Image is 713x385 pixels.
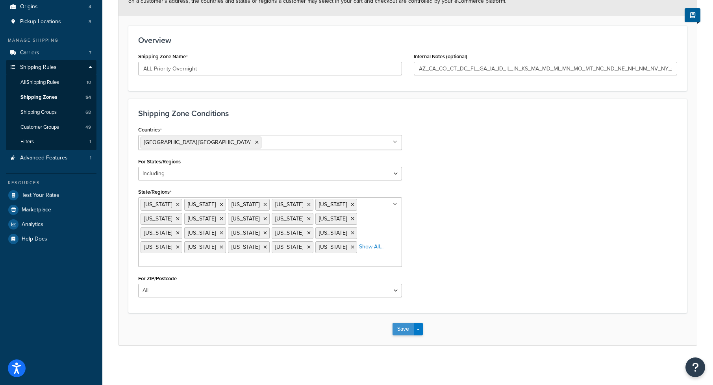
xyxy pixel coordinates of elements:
span: Analytics [22,221,43,228]
button: Open Resource Center [685,357,705,377]
span: Origins [20,4,38,10]
li: Filters [6,135,96,149]
div: Manage Shipping [6,37,96,44]
a: Customer Groups49 [6,120,96,135]
label: For ZIP/Postcode [138,276,177,281]
span: Pickup Locations [20,19,61,25]
span: [US_STATE] [188,215,216,223]
div: Resources [6,180,96,186]
span: Test Your Rates [22,192,59,199]
span: 54 [85,94,91,101]
span: [US_STATE] [231,229,259,237]
span: [US_STATE] [319,215,347,223]
span: [US_STATE] [275,200,303,209]
span: 10 [87,79,91,86]
span: Shipping Rules [20,64,57,71]
span: [US_STATE] [144,215,172,223]
a: Analytics [6,217,96,231]
a: Filters1 [6,135,96,149]
a: Shipping Zones54 [6,90,96,105]
span: Filters [20,139,34,145]
label: For States/Regions [138,159,181,165]
span: [US_STATE] [275,229,303,237]
span: Shipping Groups [20,109,57,116]
label: Shipping Zone Name [138,54,188,60]
li: Shipping Groups [6,105,96,120]
span: Help Docs [22,236,47,242]
span: 68 [85,109,91,116]
h3: Overview [138,36,677,44]
span: [US_STATE] [319,229,347,237]
label: State/Regions [138,189,172,195]
span: [US_STATE] [319,200,347,209]
a: Advanced Features1 [6,151,96,165]
span: [US_STATE] [231,243,259,251]
span: [US_STATE] [144,229,172,237]
li: Advanced Features [6,151,96,165]
span: [US_STATE] [231,200,259,209]
a: AllShipping Rules10 [6,75,96,90]
span: 49 [85,124,91,131]
a: Pickup Locations3 [6,15,96,29]
li: Pickup Locations [6,15,96,29]
span: All Shipping Rules [20,79,59,86]
a: Marketplace [6,203,96,217]
a: Help Docs [6,232,96,246]
span: [US_STATE] [319,243,347,251]
a: Carriers7 [6,46,96,60]
label: Internal Notes (optional) [414,54,467,59]
a: Shipping Groups68 [6,105,96,120]
h3: Shipping Zone Conditions [138,109,677,118]
span: [US_STATE] [144,200,172,209]
a: Show All... [359,243,383,251]
span: [US_STATE] [188,243,216,251]
span: Marketplace [22,207,51,213]
li: Shipping Rules [6,60,96,150]
span: [GEOGRAPHIC_DATA] [GEOGRAPHIC_DATA] [144,138,251,146]
span: Carriers [20,50,39,56]
li: Carriers [6,46,96,60]
span: 7 [89,50,91,56]
span: [US_STATE] [231,215,259,223]
span: [US_STATE] [188,200,216,209]
li: Customer Groups [6,120,96,135]
span: 1 [90,155,91,161]
span: Customer Groups [20,124,59,131]
span: 3 [89,19,91,25]
span: [US_STATE] [144,243,172,251]
span: Shipping Zones [20,94,57,101]
span: [US_STATE] [275,243,303,251]
button: Save [393,323,414,335]
a: Shipping Rules [6,60,96,75]
span: [US_STATE] [275,215,303,223]
a: Test Your Rates [6,188,96,202]
span: 4 [89,4,91,10]
span: Advanced Features [20,155,68,161]
span: 1 [89,139,91,145]
li: Shipping Zones [6,90,96,105]
button: Show Help Docs [685,8,700,22]
label: Countries [138,127,162,133]
span: [US_STATE] [188,229,216,237]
